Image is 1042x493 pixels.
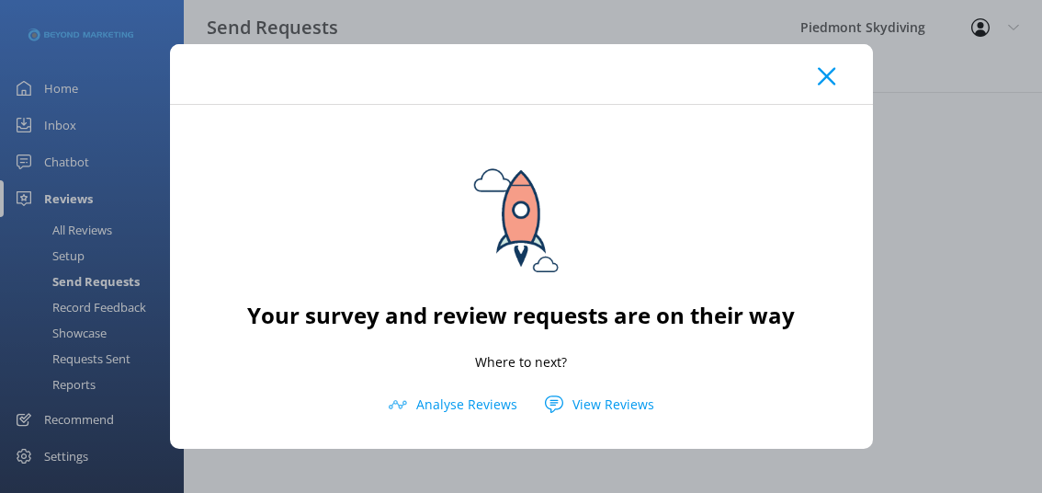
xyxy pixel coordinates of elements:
[247,298,795,333] h2: Your survey and review requests are on their way
[438,132,604,298] img: sending...
[475,352,567,373] p: Where to next?
[818,67,835,86] button: Close
[531,391,668,418] button: View Reviews
[375,391,531,418] button: Analyse Reviews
